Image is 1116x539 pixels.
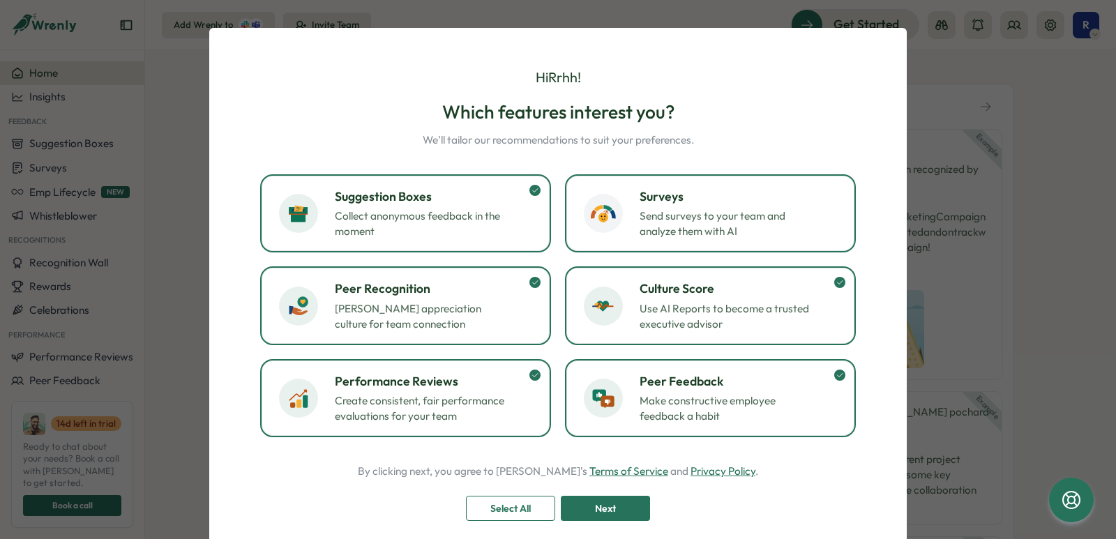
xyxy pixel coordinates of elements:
h3: Peer Recognition [335,280,532,298]
span: Next [595,496,616,520]
a: Privacy Policy [691,464,755,478]
p: We'll tailor our recommendations to suit your preferences. [423,132,694,148]
button: Culture ScoreUse AI Reports to become a trusted executive advisor [566,268,854,343]
p: Collect anonymous feedback in the moment [335,208,509,239]
p: Send surveys to your team and analyze them with AI [640,208,814,239]
h3: Surveys [640,188,837,206]
button: Peer FeedbackMake constructive employee feedback a habit [566,360,854,436]
p: [PERSON_NAME] appreciation culture for team connection [335,301,509,332]
button: Peer Recognition[PERSON_NAME] appreciation culture for team connection [262,268,550,343]
h3: Suggestion Boxes [335,188,532,206]
h3: Peer Feedback [640,372,837,390]
button: Suggestion BoxesCollect anonymous feedback in the moment [262,176,550,251]
button: SurveysSend surveys to your team and analyze them with AI [566,176,854,251]
button: Next [561,496,650,521]
p: Make constructive employee feedback a habit [640,393,814,424]
span: Select All [490,496,531,520]
h3: Performance Reviews [335,372,532,390]
a: Terms of Service [589,464,668,478]
h2: Which features interest you? [423,100,694,124]
button: Select All [466,496,555,521]
p: Hi Rrhh ! [536,67,581,89]
h3: Culture Score [640,280,837,298]
button: Performance ReviewsCreate consistent, fair performance evaluations for your team [262,360,550,436]
p: Create consistent, fair performance evaluations for your team [335,393,509,424]
p: Use AI Reports to become a trusted executive advisor [640,301,814,332]
p: By clicking next, you agree to [PERSON_NAME]'s and . [358,464,758,479]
